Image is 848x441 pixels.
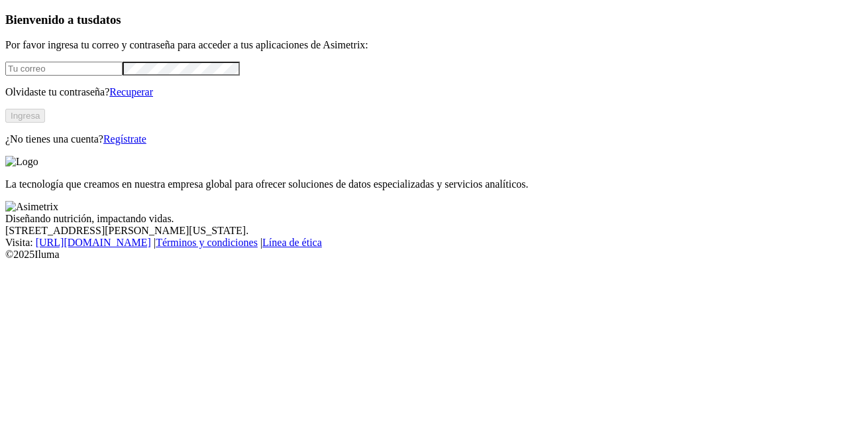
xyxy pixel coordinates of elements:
[5,109,45,123] button: Ingresa
[103,133,146,145] a: Regístrate
[5,225,843,237] div: [STREET_ADDRESS][PERSON_NAME][US_STATE].
[5,62,123,76] input: Tu correo
[5,13,843,27] h3: Bienvenido a tus
[5,86,843,98] p: Olvidaste tu contraseña?
[5,201,58,213] img: Asimetrix
[5,237,843,249] div: Visita : | |
[5,156,38,168] img: Logo
[5,178,843,190] p: La tecnología que creamos en nuestra empresa global para ofrecer soluciones de datos especializad...
[5,249,843,261] div: © 2025 Iluma
[109,86,153,97] a: Recuperar
[156,237,258,248] a: Términos y condiciones
[5,39,843,51] p: Por favor ingresa tu correo y contraseña para acceder a tus aplicaciones de Asimetrix:
[93,13,121,27] span: datos
[5,133,843,145] p: ¿No tienes una cuenta?
[262,237,322,248] a: Línea de ética
[5,213,843,225] div: Diseñando nutrición, impactando vidas.
[36,237,151,248] a: [URL][DOMAIN_NAME]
